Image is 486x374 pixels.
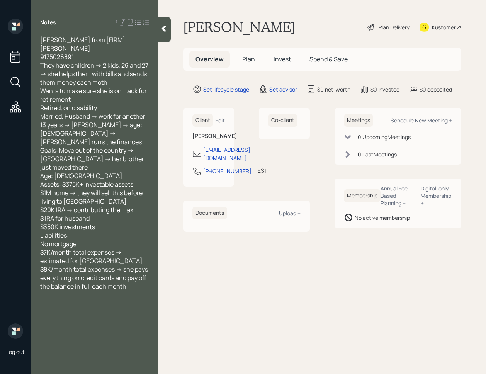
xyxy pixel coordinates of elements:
[279,209,301,217] div: Upload +
[379,23,410,31] div: Plan Delivery
[40,231,69,240] span: Liabilities:
[40,206,133,214] span: $20K IRA -> contributing the max
[6,348,25,355] div: Log out
[268,114,297,127] h6: Co-client
[40,87,148,104] span: Wants to make sure she is on track for retirement
[40,172,122,180] span: Age: [DEMOGRAPHIC_DATA]
[242,55,255,63] span: Plan
[40,104,97,112] span: Retired, on disability
[381,185,415,207] div: Annual Fee Based Planning +
[195,55,224,63] span: Overview
[215,117,225,124] div: Edit
[192,114,213,127] h6: Client
[274,55,291,63] span: Invest
[40,189,144,206] span: $1M home -> they will sell this before living to [GEOGRAPHIC_DATA]
[203,85,249,93] div: Set lifecycle stage
[40,36,125,44] span: [PERSON_NAME] from [FIRM]
[421,185,452,207] div: Digital-only Membership +
[309,55,348,63] span: Spend & Save
[344,114,373,127] h6: Meetings
[269,85,297,93] div: Set advisor
[420,85,452,93] div: $0 deposited
[203,146,250,162] div: [EMAIL_ADDRESS][DOMAIN_NAME]
[40,146,145,172] span: Goals: Move out of the country -> [GEOGRAPHIC_DATA] -> her brother just moved there
[40,44,90,53] span: [PERSON_NAME]
[183,19,296,36] h1: [PERSON_NAME]
[40,265,149,291] span: $8K/month total expenses -> she pays everything on credit cards and pay off the balance in full e...
[40,61,150,87] span: They have children -> 2 kids, 26 and 27 -> she helps them with bills and sends them money each moth
[40,248,143,265] span: $7K/month total expenses -> estimated for [GEOGRAPHIC_DATA]
[344,189,381,202] h6: Membership
[40,180,133,189] span: Assets: $375K+ investable assets
[40,19,56,26] label: Notes
[192,207,227,219] h6: Documents
[8,323,23,339] img: retirable_logo.png
[358,150,397,158] div: 0 Past Meeting s
[40,223,95,231] span: $350K investments
[358,133,411,141] div: 0 Upcoming Meeting s
[40,240,76,248] span: No mortgage
[40,53,74,61] span: 9175026891
[432,23,456,31] div: Kustomer
[391,117,452,124] div: Schedule New Meeting +
[40,214,90,223] span: $ IRA for husband
[258,167,267,175] div: EST
[370,85,399,93] div: $0 invested
[355,214,410,222] div: No active membership
[192,133,225,139] h6: [PERSON_NAME]
[317,85,350,93] div: $0 net-worth
[203,167,251,175] div: [PHONE_NUMBER]
[40,112,146,146] span: Married, Husband -> work for another 13 years -> [PERSON_NAME] -> age: [DEMOGRAPHIC_DATA] -> [PER...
